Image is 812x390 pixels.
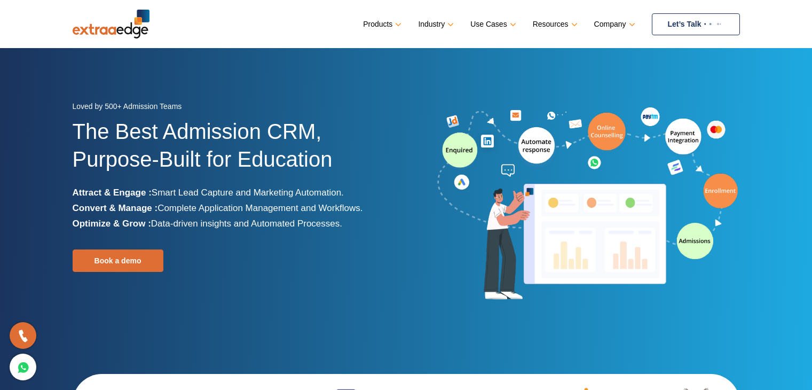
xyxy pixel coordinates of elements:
a: Products [363,17,399,32]
span: Smart Lead Capture and Marketing Automation. [152,188,344,198]
b: Optimize & Grow : [73,219,151,229]
div: Loved by 500+ Admission Teams [73,99,398,118]
img: admission-software-home-page-header [436,105,740,304]
a: Company [594,17,633,32]
h1: The Best Admission CRM, Purpose-Built for Education [73,118,398,185]
a: Industry [418,17,452,32]
span: Data-driven insights and Automated Processes. [151,219,342,229]
a: Let’s Talk [652,13,740,35]
a: Use Cases [470,17,514,32]
b: Convert & Manage : [73,203,158,213]
a: Resources [533,17,576,32]
a: Book a demo [73,249,163,272]
b: Attract & Engage : [73,188,152,198]
span: Complete Application Management and Workflows. [157,203,362,213]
